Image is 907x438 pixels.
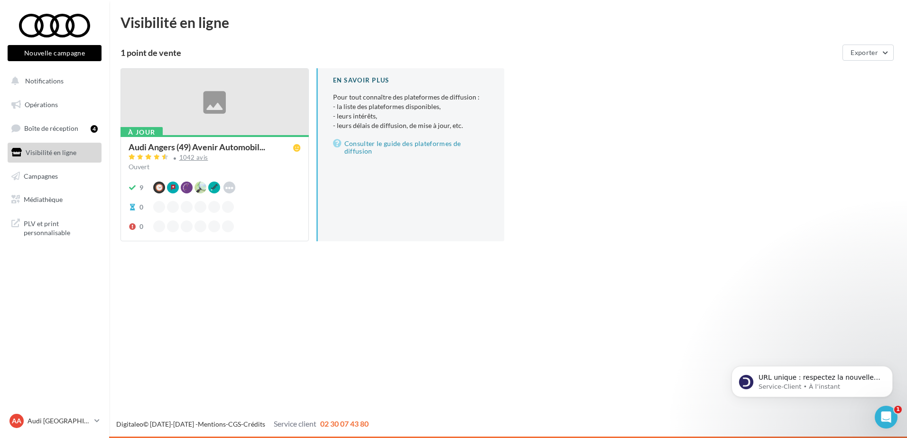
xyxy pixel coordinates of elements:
span: Opérations [25,100,58,109]
button: Nouvelle campagne [8,45,102,61]
li: - leurs intérêts, [333,111,490,121]
a: Mentions [198,420,226,428]
span: 02 30 07 43 80 [320,419,369,428]
span: Visibilité en ligne [26,148,76,156]
button: Exporter [842,45,894,61]
span: Campagnes [24,172,58,180]
a: Boîte de réception4 [6,118,103,138]
div: 4 [91,125,98,133]
a: Campagnes [6,166,103,186]
a: Visibilité en ligne [6,143,103,163]
a: 1042 avis [129,153,301,164]
span: Boîte de réception [24,124,78,132]
a: Médiathèque [6,190,103,210]
a: PLV et print personnalisable [6,213,103,241]
span: AA [12,416,21,426]
span: Exporter [851,48,878,56]
div: 0 [139,202,143,212]
a: Consulter le guide des plateformes de diffusion [333,138,490,157]
div: À jour [120,127,163,137]
a: AA Audi [GEOGRAPHIC_DATA] [8,412,102,430]
div: Visibilité en ligne [120,15,896,29]
span: URL unique : respectez la nouvelle exigence de Google Google exige désormais que chaque fiche Goo... [41,27,163,139]
a: Opérations [6,95,103,115]
div: 0 [139,222,143,231]
span: © [DATE]-[DATE] - - - [116,420,369,428]
div: 1042 avis [179,155,208,161]
span: PLV et print personnalisable [24,217,98,237]
li: - leurs délais de diffusion, de mise à jour, etc. [333,121,490,130]
p: Message from Service-Client, sent À l’instant [41,36,164,45]
button: Notifications [6,71,100,91]
span: Médiathèque [24,195,63,203]
a: Digitaleo [116,420,143,428]
li: - la liste des plateformes disponibles, [333,102,490,111]
p: Pour tout connaître des plateformes de diffusion : [333,92,490,130]
span: Audi Angers (49) Avenir Automobil... [129,143,265,151]
a: Crédits [243,420,265,428]
span: 1 [894,406,902,413]
iframe: Intercom notifications message [717,346,907,412]
a: CGS [228,420,241,428]
div: En savoir plus [333,76,490,85]
iframe: Intercom live chat [875,406,898,429]
span: Notifications [25,77,64,85]
div: 9 [139,183,143,192]
div: 1 point de vente [120,48,839,57]
span: Service client [274,419,316,428]
p: Audi [GEOGRAPHIC_DATA] [28,416,91,426]
span: Ouvert [129,163,149,171]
